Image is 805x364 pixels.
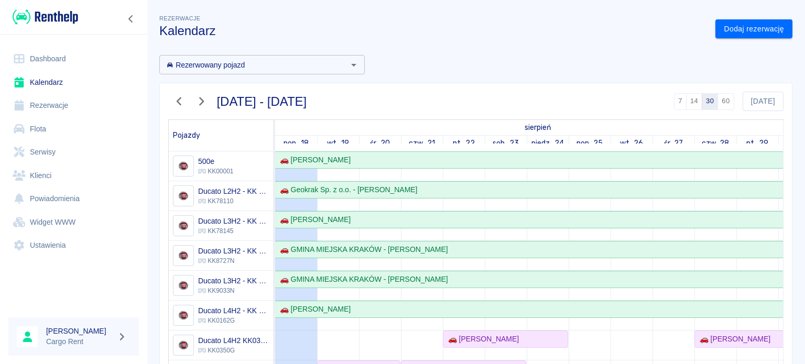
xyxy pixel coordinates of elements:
p: KK78110 [198,196,269,206]
a: 26 sierpnia 2025 [617,136,646,151]
p: KK8727N [198,256,269,266]
a: Powiadomienia [8,187,139,211]
a: 18 sierpnia 2025 [522,120,553,135]
img: Image [175,307,192,324]
p: KK78145 [198,226,269,236]
h6: Ducato L3H2 - KK 8727N [198,246,269,256]
a: Ustawienia [8,234,139,257]
h3: Kalendarz [159,24,707,38]
a: 20 sierpnia 2025 [367,136,393,151]
h3: [DATE] - [DATE] [217,94,307,109]
a: 22 sierpnia 2025 [450,136,477,151]
a: Serwisy [8,140,139,164]
a: Rezerwacje [8,94,139,117]
p: KK0162G [198,316,269,325]
div: 🚗 [PERSON_NAME] [444,334,519,345]
a: 28 sierpnia 2025 [699,136,732,151]
img: Image [175,277,192,294]
img: Image [175,337,192,354]
button: 7 dni [674,93,687,110]
a: 23 sierpnia 2025 [490,136,521,151]
a: 24 sierpnia 2025 [529,136,567,151]
p: Cargo Rent [46,336,113,347]
a: Dodaj rezerwację [715,19,792,39]
h6: Ducato L3H2 - KK 78145 [198,216,269,226]
span: Rezerwacje [159,15,200,21]
div: 🚗 [PERSON_NAME] [695,334,770,345]
button: Otwórz [346,58,361,72]
div: 🚗 GMINA MIEJSKA KRAKÓW - [PERSON_NAME] [276,244,448,255]
h6: Ducato L4H2 - KK 0162G [198,305,269,316]
a: 29 sierpnia 2025 [744,136,771,151]
img: Image [175,247,192,264]
a: 21 sierpnia 2025 [406,136,438,151]
div: 🚗 Geokrak Sp. z o.o. - [PERSON_NAME] [276,184,417,195]
div: 🚗 [PERSON_NAME] [276,155,351,166]
div: 🚗 [PERSON_NAME] [276,304,351,315]
h6: Ducato L3H2 - KK 9033N [198,275,269,286]
h6: Ducato L4H2 KK0350G [198,335,269,346]
p: KK0350G [198,346,269,355]
a: 27 sierpnia 2025 [661,136,686,151]
a: Renthelp logo [8,8,78,26]
button: 14 dni [686,93,702,110]
div: 🚗 GMINA MIEJSKA KRAKÓW - [PERSON_NAME] [276,274,448,285]
img: Image [175,158,192,175]
button: [DATE] [743,92,784,111]
button: 60 dni [717,93,734,110]
img: Image [175,217,192,235]
button: 30 dni [702,93,718,110]
p: KK00001 [198,167,233,176]
h6: [PERSON_NAME] [46,326,113,336]
a: Dashboard [8,47,139,71]
h6: Ducato L2H2 - KK 78110 [198,186,269,196]
input: Wyszukaj i wybierz pojazdy... [162,58,344,71]
a: Widget WWW [8,211,139,234]
h6: 500e [198,156,233,167]
div: 🚗 [PERSON_NAME] [276,214,351,225]
button: Zwiń nawigację [123,12,139,26]
a: Flota [8,117,139,141]
p: KK9033N [198,286,269,295]
img: Image [175,187,192,205]
a: 19 sierpnia 2025 [324,136,352,151]
a: 18 sierpnia 2025 [281,136,311,151]
a: 25 sierpnia 2025 [574,136,606,151]
a: Klienci [8,164,139,187]
a: Kalendarz [8,71,139,94]
img: Renthelp logo [13,8,78,26]
span: Pojazdy [173,131,200,140]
